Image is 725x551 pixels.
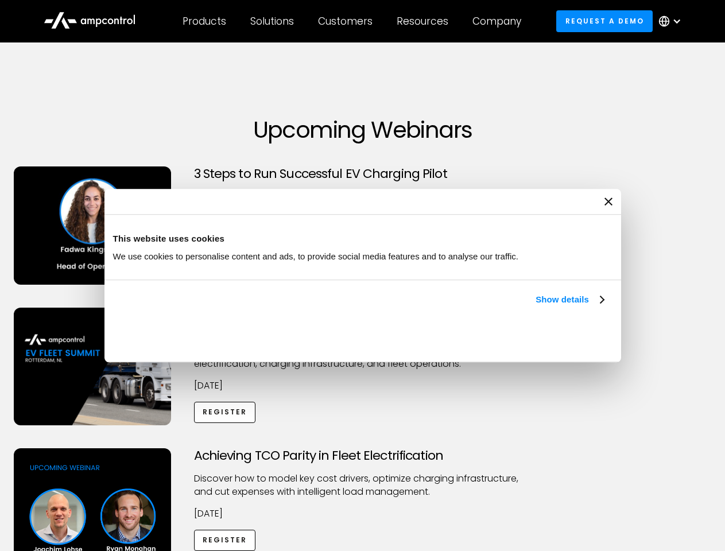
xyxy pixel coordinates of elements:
[194,448,532,463] h3: Achieving TCO Parity in Fleet Electrification
[472,15,521,28] div: Company
[14,116,712,143] h1: Upcoming Webinars
[536,293,603,306] a: Show details
[604,197,612,205] button: Close banner
[443,320,608,353] button: Okay
[397,15,448,28] div: Resources
[194,166,532,181] h3: 3 Steps to Run Successful EV Charging Pilot
[183,15,226,28] div: Products
[318,15,373,28] div: Customers
[250,15,294,28] div: Solutions
[113,251,519,261] span: We use cookies to personalise content and ads, to provide social media features and to analyse ou...
[194,472,532,498] p: Discover how to model key cost drivers, optimize charging infrastructure, and cut expenses with i...
[194,402,256,423] a: Register
[194,530,256,551] a: Register
[194,379,532,392] p: [DATE]
[556,10,653,32] a: Request a demo
[194,507,532,520] p: [DATE]
[113,232,612,246] div: This website uses cookies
